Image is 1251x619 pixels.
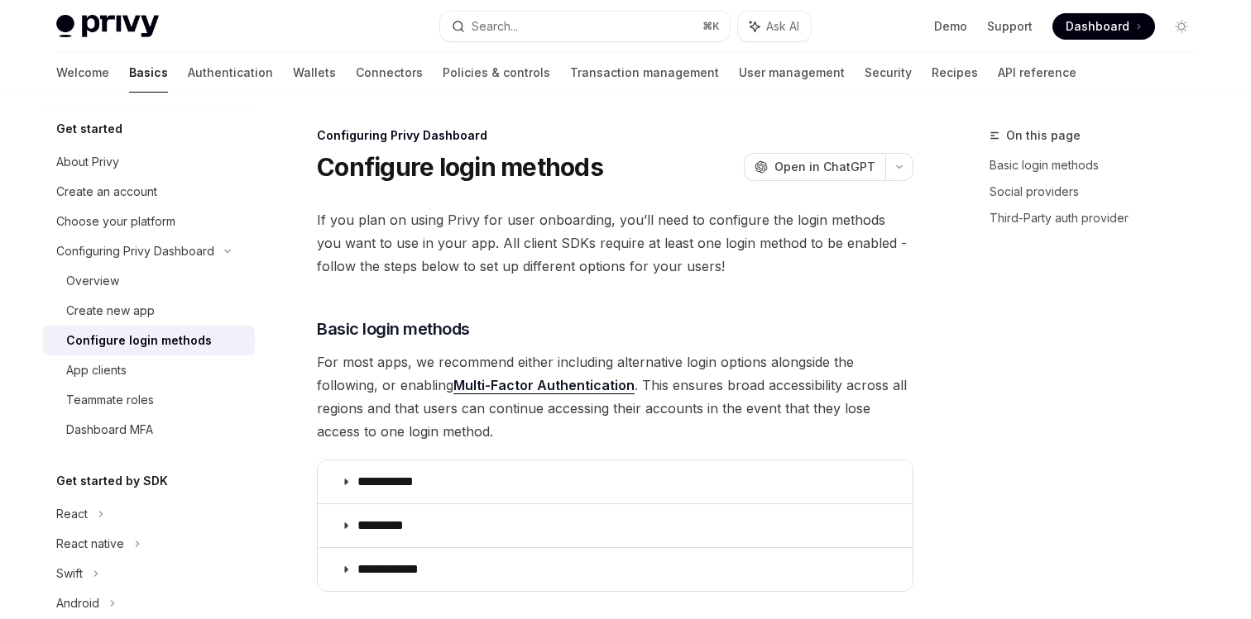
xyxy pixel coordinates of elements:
a: Demo [934,18,967,35]
div: Teammate roles [66,390,154,410]
h1: Configure login methods [317,152,603,182]
div: Create an account [56,182,157,202]
a: Transaction management [570,53,719,93]
div: Configure login methods [66,331,212,350]
a: Support [987,18,1033,35]
span: If you plan on using Privy for user onboarding, you’ll need to configure the login methods you wa... [317,208,913,278]
a: Wallets [293,53,336,93]
div: Choose your platform [56,212,175,231]
h5: Get started [56,119,122,139]
span: Basic login methods [317,317,470,340]
a: API reference [998,53,1076,93]
span: ⌘ K [702,20,720,33]
a: User management [739,53,845,93]
div: Configuring Privy Dashboard [317,127,913,144]
img: light logo [56,15,159,38]
div: Create new app [66,301,155,321]
button: Ask AI [738,12,811,41]
span: Dashboard [1066,18,1129,35]
span: On this page [1006,126,1081,145]
a: Policies & controls [443,53,550,93]
a: Third-Party auth provider [990,205,1208,231]
div: App clients [66,360,127,380]
a: Authentication [188,53,273,93]
div: Dashboard MFA [66,420,153,440]
button: Search...⌘K [440,12,730,41]
a: Multi-Factor Authentication [453,377,635,394]
a: Dashboard MFA [43,415,255,445]
a: Recipes [932,53,978,93]
div: Overview [66,271,119,291]
a: App clients [43,355,255,385]
span: Open in ChatGPT [774,159,875,175]
div: React native [56,534,124,554]
div: About Privy [56,152,119,172]
a: Connectors [356,53,423,93]
a: Overview [43,266,255,296]
button: Open in ChatGPT [744,153,885,181]
a: Configure login methods [43,326,255,355]
div: Configuring Privy Dashboard [56,241,214,261]
div: React [56,504,88,524]
a: Dashboard [1052,13,1155,40]
span: For most apps, we recommend either including alternative login options alongside the following, o... [317,350,913,443]
button: Toggle dark mode [1168,13,1195,40]
a: Security [865,53,912,93]
a: Create new app [43,296,255,326]
a: Choose your platform [43,207,255,236]
span: Ask AI [766,18,799,35]
a: Basics [129,53,168,93]
a: Welcome [56,53,109,93]
a: Create an account [43,177,255,207]
a: Social providers [990,179,1208,205]
div: Swift [56,564,83,583]
a: About Privy [43,147,255,177]
div: Android [56,593,99,613]
h5: Get started by SDK [56,471,168,491]
a: Teammate roles [43,385,255,415]
a: Basic login methods [990,152,1208,179]
div: Search... [472,17,518,36]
